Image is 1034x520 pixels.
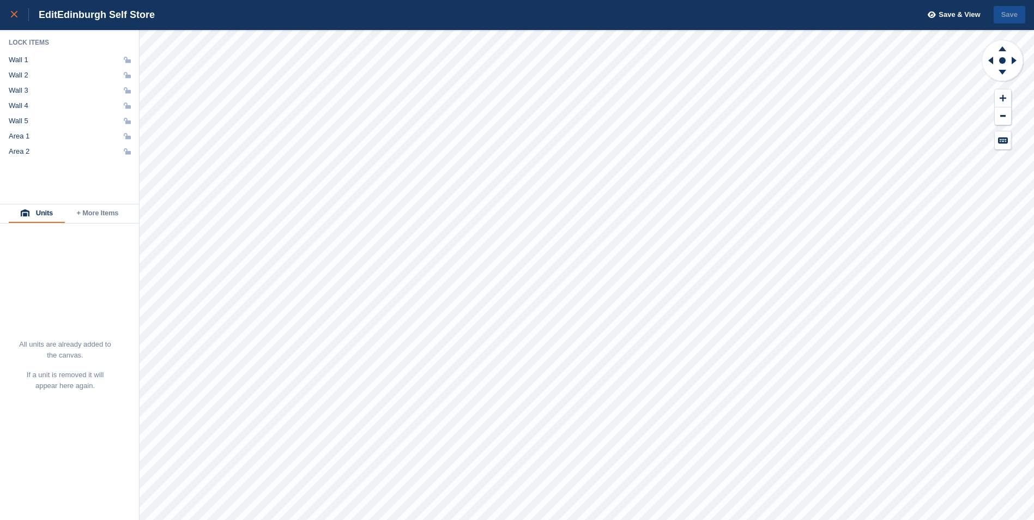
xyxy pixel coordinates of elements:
[9,101,28,110] div: Wall 4
[9,132,29,141] div: Area 1
[65,204,130,223] button: + More Items
[995,89,1011,107] button: Zoom In
[9,38,131,47] div: Lock Items
[29,8,155,21] div: Edit Edinburgh Self Store
[19,339,112,361] p: All units are already added to the canvas.
[9,56,28,64] div: Wall 1
[9,147,29,156] div: Area 2
[9,117,28,125] div: Wall 5
[9,71,28,80] div: Wall 2
[19,370,112,391] p: If a unit is removed it will appear here again.
[995,107,1011,125] button: Zoom Out
[922,6,981,24] button: Save & View
[9,86,28,95] div: Wall 3
[9,204,65,223] button: Units
[995,131,1011,149] button: Keyboard Shortcuts
[939,9,980,20] span: Save & View
[994,6,1025,24] button: Save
